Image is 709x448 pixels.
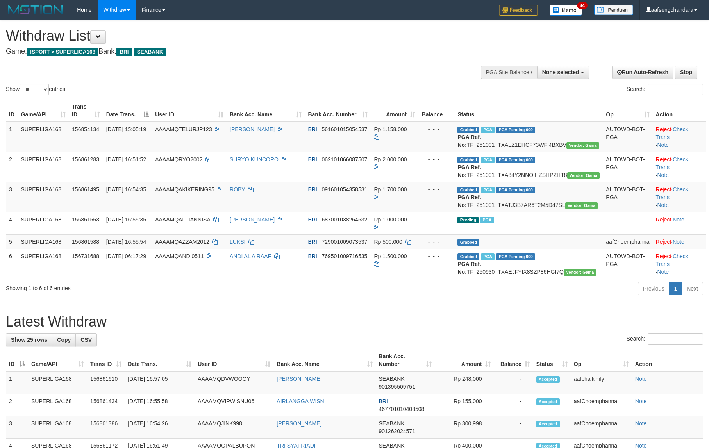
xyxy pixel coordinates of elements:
[421,186,451,193] div: - - -
[308,239,317,245] span: BRI
[656,126,688,140] a: Check Trans
[571,416,632,439] td: aafChoemphanna
[374,186,407,193] span: Rp 1.700.000
[72,216,99,223] span: 156861563
[125,349,195,371] th: Date Trans.: activate to sort column ascending
[496,157,535,163] span: PGA Pending
[457,253,479,260] span: Grabbed
[638,282,669,295] a: Previous
[106,186,146,193] span: [DATE] 16:54:35
[653,100,706,122] th: Action
[481,66,537,79] div: PGA Site Balance /
[656,253,671,259] a: Reject
[612,66,673,79] a: Run Auto-Refresh
[542,69,579,75] span: None selected
[435,349,494,371] th: Amount: activate to sort column ascending
[28,349,87,371] th: Game/API: activate to sort column ascending
[656,186,671,193] a: Reject
[673,239,684,245] a: Note
[481,253,495,260] span: Marked by aafromsomean
[457,217,479,223] span: Pending
[18,182,69,212] td: SUPERLIGA168
[6,48,465,55] h4: Game: Bank:
[379,406,425,412] span: Copy 467701010408508 to clipboard
[457,194,481,208] b: PGA Ref. No:
[481,187,495,193] span: Marked by aafsengchandara
[494,349,533,371] th: Balance: activate to sort column ascending
[273,349,375,371] th: Bank Acc. Name: activate to sort column ascending
[308,186,317,193] span: BRI
[6,152,18,182] td: 2
[155,126,212,132] span: AAAAMQTELURJP123
[421,216,451,223] div: - - -
[305,100,371,122] th: Bank Acc. Number: activate to sort column ascending
[6,371,28,394] td: 1
[20,84,49,95] select: Showentries
[321,186,367,193] span: Copy 091601054358531 to clipboard
[603,249,652,279] td: AUTOWD-BOT-PGA
[27,48,98,56] span: ISPORT > SUPERLIGA168
[536,421,560,427] span: Accepted
[87,371,125,394] td: 156861610
[106,216,146,223] span: [DATE] 16:55:35
[653,152,706,182] td: · ·
[564,269,596,276] span: Vendor URL: https://trx31.1velocity.biz
[536,376,560,383] span: Accepted
[155,253,204,259] span: AAAAMQANDI0511
[72,186,99,193] span: 156861495
[657,172,669,178] a: Note
[230,126,275,132] a: [PERSON_NAME]
[454,249,603,279] td: TF_250930_TXAEJFYIX8SZP86HGI7Q
[6,333,52,346] a: Show 25 rows
[603,100,652,122] th: Op: activate to sort column ascending
[571,394,632,416] td: aafChoemphanna
[603,152,652,182] td: AUTOWD-BOT-PGA
[18,249,69,279] td: SUPERLIGA168
[321,253,367,259] span: Copy 769501009716535 to clipboard
[230,239,245,245] a: LUKSI
[457,127,479,133] span: Grabbed
[435,394,494,416] td: Rp 155,000
[675,66,697,79] a: Stop
[72,239,99,245] span: 156861588
[6,349,28,371] th: ID: activate to sort column descending
[374,239,402,245] span: Rp 500.000
[567,172,600,179] span: Vendor URL: https://trx31.1velocity.biz
[227,100,305,122] th: Bank Acc. Name: activate to sort column ascending
[457,164,481,178] b: PGA Ref. No:
[6,122,18,152] td: 1
[28,416,87,439] td: SUPERLIGA168
[6,4,65,16] img: MOTION_logo.png
[421,155,451,163] div: - - -
[494,416,533,439] td: -
[152,100,227,122] th: User ID: activate to sort column ascending
[321,156,367,162] span: Copy 062101066087507 to clipboard
[656,253,688,267] a: Check Trans
[230,186,245,193] a: ROBY
[106,126,146,132] span: [DATE] 15:05:19
[571,371,632,394] td: aafphalkimly
[536,398,560,405] span: Accepted
[321,239,367,245] span: Copy 729001009073537 to clipboard
[379,420,405,427] span: SEABANK
[134,48,166,56] span: SEABANK
[28,371,87,394] td: SUPERLIGA168
[6,281,289,292] div: Showing 1 to 6 of 6 entries
[457,187,479,193] span: Grabbed
[435,416,494,439] td: Rp 300,998
[421,238,451,246] div: - - -
[632,349,703,371] th: Action
[277,398,324,404] a: AIRLANGGA WISN
[682,282,703,295] a: Next
[125,394,195,416] td: [DATE] 16:55:58
[457,239,479,246] span: Grabbed
[106,156,146,162] span: [DATE] 16:51:52
[454,122,603,152] td: TF_251001_TXALZ1EHCF73WFI4BXBV
[75,333,97,346] a: CSV
[656,216,671,223] a: Reject
[603,234,652,249] td: aafChoemphanna
[308,126,317,132] span: BRI
[321,216,367,223] span: Copy 687001038264532 to clipboard
[653,122,706,152] td: · ·
[321,126,367,132] span: Copy 561601015054537 to clipboard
